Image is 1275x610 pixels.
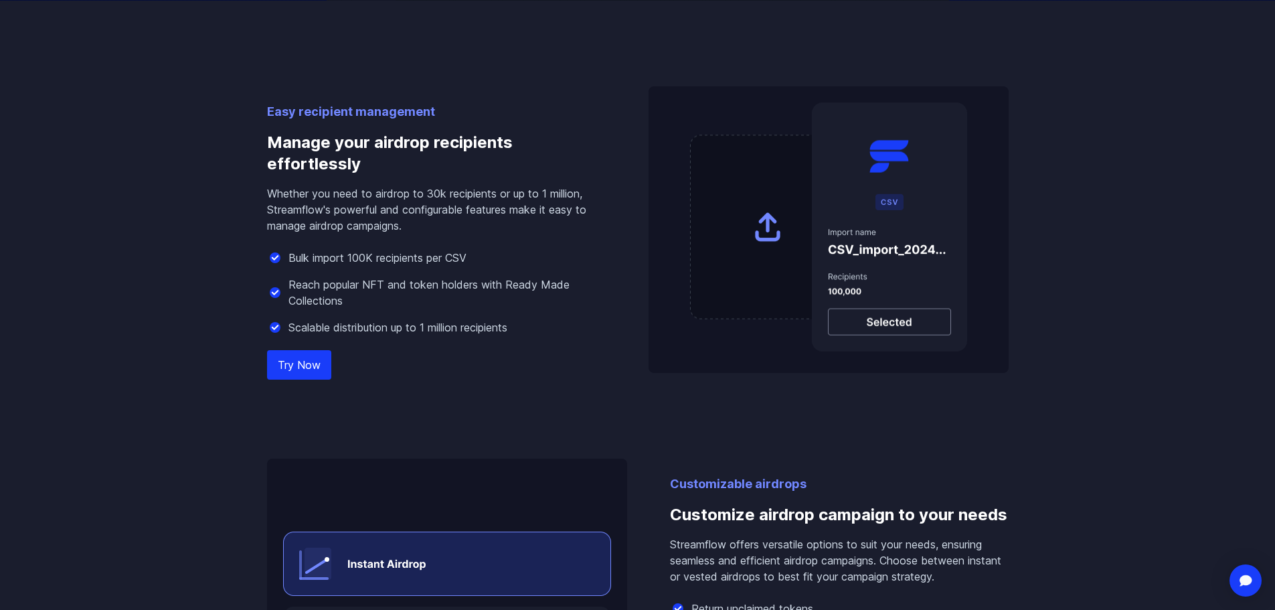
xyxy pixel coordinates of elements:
p: Bulk import 100K recipients per CSV [288,250,466,266]
p: Customizable airdrops [670,475,1009,493]
h3: Customize airdrop campaign to your needs [670,493,1009,536]
p: Easy recipient management [267,102,606,121]
p: Scalable distribution up to 1 million recipients [288,319,507,335]
a: Try Now [267,350,331,380]
p: Whether you need to airdrop to 30k recipients or up to 1 million, Streamflow's powerful and confi... [267,185,606,234]
div: Open Intercom Messenger [1229,564,1262,597]
h3: Manage your airdrop recipients effortlessly [267,121,606,185]
img: Manage your airdrop recipients effortlessly [649,86,1009,373]
p: Streamflow offers versatile options to suit your needs, ensuring seamless and efficient airdrop c... [670,536,1009,585]
p: Reach popular NFT and token holders with Ready Made Collections [288,277,606,309]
